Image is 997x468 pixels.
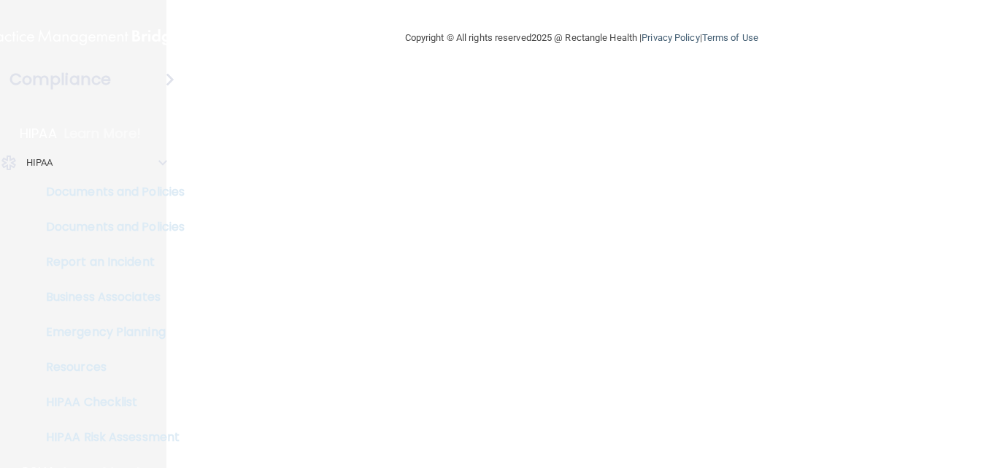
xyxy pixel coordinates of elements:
div: Copyright © All rights reserved 2025 @ Rectangle Health | | [315,15,848,61]
p: Learn More! [64,125,142,142]
a: Terms of Use [702,32,758,43]
p: Report an Incident [9,255,209,269]
p: Emergency Planning [9,325,209,340]
p: HIPAA [26,154,53,172]
p: HIPAA Checklist [9,395,209,410]
a: Privacy Policy [642,32,699,43]
h4: Compliance [9,69,111,90]
p: Business Associates [9,290,209,304]
p: HIPAA [20,125,57,142]
p: Documents and Policies [9,220,209,234]
p: HIPAA Risk Assessment [9,430,209,445]
p: Resources [9,360,209,375]
p: Documents and Policies [9,185,209,199]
